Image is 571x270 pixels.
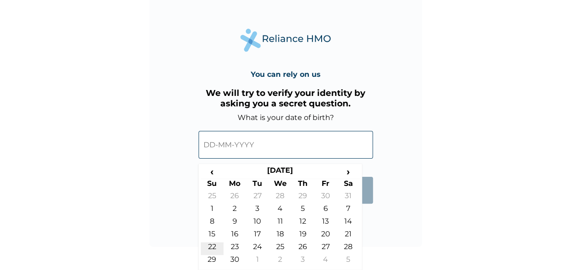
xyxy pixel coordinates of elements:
td: 4 [314,255,337,268]
th: Th [292,179,314,191]
label: What is your date of birth? [238,113,334,122]
td: 5 [337,255,360,268]
span: › [337,166,360,177]
td: 20 [314,230,337,242]
th: Tu [246,179,269,191]
td: 27 [314,242,337,255]
td: 13 [314,217,337,230]
td: 12 [292,217,314,230]
h4: You can rely on us [251,70,321,79]
td: 21 [337,230,360,242]
th: Sa [337,179,360,191]
img: Reliance Health's Logo [240,29,331,52]
td: 28 [337,242,360,255]
td: 2 [269,255,292,268]
td: 25 [201,191,223,204]
td: 28 [269,191,292,204]
td: 1 [246,255,269,268]
th: We [269,179,292,191]
td: 18 [269,230,292,242]
td: 14 [337,217,360,230]
td: 9 [223,217,246,230]
td: 26 [223,191,246,204]
td: 27 [246,191,269,204]
input: DD-MM-YYYY [199,131,373,159]
th: Mo [223,179,246,191]
td: 5 [292,204,314,217]
td: 2 [223,204,246,217]
td: 3 [246,204,269,217]
td: 8 [201,217,223,230]
td: 11 [269,217,292,230]
td: 10 [246,217,269,230]
td: 22 [201,242,223,255]
th: Fr [314,179,337,191]
span: ‹ [201,166,223,177]
td: 19 [292,230,314,242]
td: 23 [223,242,246,255]
td: 26 [292,242,314,255]
td: 30 [314,191,337,204]
td: 25 [269,242,292,255]
td: 1 [201,204,223,217]
td: 16 [223,230,246,242]
td: 15 [201,230,223,242]
th: [DATE] [223,166,337,179]
td: 29 [292,191,314,204]
td: 17 [246,230,269,242]
td: 6 [314,204,337,217]
td: 7 [337,204,360,217]
td: 29 [201,255,223,268]
th: Su [201,179,223,191]
td: 31 [337,191,360,204]
h3: We will try to verify your identity by asking you a secret question. [199,88,373,109]
td: 3 [292,255,314,268]
td: 30 [223,255,246,268]
td: 24 [246,242,269,255]
td: 4 [269,204,292,217]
